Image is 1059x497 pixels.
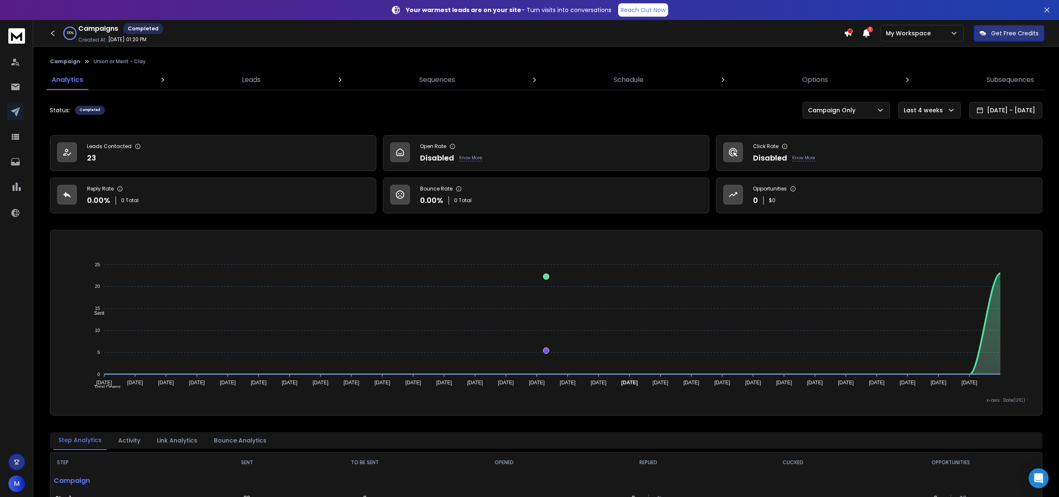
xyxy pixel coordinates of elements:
[220,380,236,386] tspan: [DATE]
[50,58,80,65] button: Campaign
[769,197,776,204] p: $ 0
[962,380,977,386] tspan: [DATE]
[97,350,100,355] tspan: 5
[420,195,443,206] p: 0.00 %
[807,380,823,386] tspan: [DATE]
[609,70,649,90] a: Schedule
[87,185,114,192] p: Reply Rate
[374,380,390,386] tspan: [DATE]
[792,155,815,161] p: Know More
[108,36,147,43] p: [DATE] 01:20 PM
[78,37,107,43] p: Created At:
[414,70,460,90] a: Sequences
[436,380,452,386] tspan: [DATE]
[202,452,292,472] th: SENT
[242,75,261,85] p: Leads
[8,28,25,44] img: logo
[209,431,271,450] button: Bounce Analytics
[95,262,100,267] tspan: 25
[87,195,110,206] p: 0.00 %
[67,31,74,36] p: 100 %
[454,197,472,204] p: 0 Total
[88,384,121,390] span: Total Opens
[251,380,266,386] tspan: [DATE]
[75,106,105,115] div: Completed
[406,6,521,14] strong: Your warmest leads are on your site
[797,70,833,90] a: Options
[419,75,455,85] p: Sequences
[498,380,514,386] tspan: [DATE]
[282,380,298,386] tspan: [DATE]
[189,380,205,386] tspan: [DATE]
[859,452,1042,472] th: OPPORTUNITIES
[95,306,100,311] tspan: 15
[987,75,1034,85] p: Subsequences
[714,380,730,386] tspan: [DATE]
[808,106,859,114] p: Campaign Only
[95,284,100,289] tspan: 20
[123,23,163,34] div: Completed
[653,380,669,386] tspan: [DATE]
[974,25,1044,42] button: Get Free Credits
[529,380,545,386] tspan: [DATE]
[383,135,709,171] a: Open RateDisabledKnow More
[292,452,438,472] th: TO BE SENT
[900,380,915,386] tspan: [DATE]
[121,197,139,204] p: 0 Total
[343,380,359,386] tspan: [DATE]
[78,24,118,34] h1: Campaigns
[420,143,446,150] p: Open Rate
[745,380,761,386] tspan: [DATE]
[88,310,104,316] span: Sent
[96,380,112,386] tspan: [DATE]
[969,102,1042,119] button: [DATE] - [DATE]
[313,380,328,386] tspan: [DATE]
[64,397,1029,403] p: x-axis : Date(UTC)
[50,472,202,489] p: Campaign
[97,372,100,377] tspan: 0
[570,452,726,472] th: REPLIED
[886,29,934,37] p: My Workspace
[237,70,266,90] a: Leads
[931,380,947,386] tspan: [DATE]
[802,75,828,85] p: Options
[383,178,709,213] a: Bounce Rate0.00%0 Total
[591,380,607,386] tspan: [DATE]
[420,185,452,192] p: Bounce Rate
[904,106,946,114] p: Last 4 weeks
[467,380,483,386] tspan: [DATE]
[776,380,792,386] tspan: [DATE]
[420,152,454,164] p: Disabled
[87,143,132,150] p: Leads Contacted
[50,178,376,213] a: Reply Rate0.00%0 Total
[869,380,885,386] tspan: [DATE]
[618,3,668,17] a: Reach Out Now
[753,185,787,192] p: Opportunities
[838,380,854,386] tspan: [DATE]
[753,143,778,150] p: Click Rate
[1029,468,1049,488] div: Open Intercom Messenger
[716,135,1042,171] a: Click RateDisabledKnow More
[753,152,787,164] p: Disabled
[87,152,96,164] p: 23
[113,431,145,450] button: Activity
[8,475,25,492] button: M
[684,380,699,386] tspan: [DATE]
[47,70,88,90] a: Analytics
[991,29,1039,37] p: Get Free Credits
[753,195,758,206] p: 0
[50,452,202,472] th: STEP
[152,431,202,450] button: Link Analytics
[127,380,143,386] tspan: [DATE]
[50,106,70,114] p: Status:
[95,328,100,333] tspan: 10
[867,27,873,32] span: 1
[438,452,571,472] th: OPENED
[614,75,644,85] p: Schedule
[53,431,107,450] button: Step Analytics
[459,155,482,161] p: Know More
[560,380,576,386] tspan: [DATE]
[50,135,376,171] a: Leads Contacted23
